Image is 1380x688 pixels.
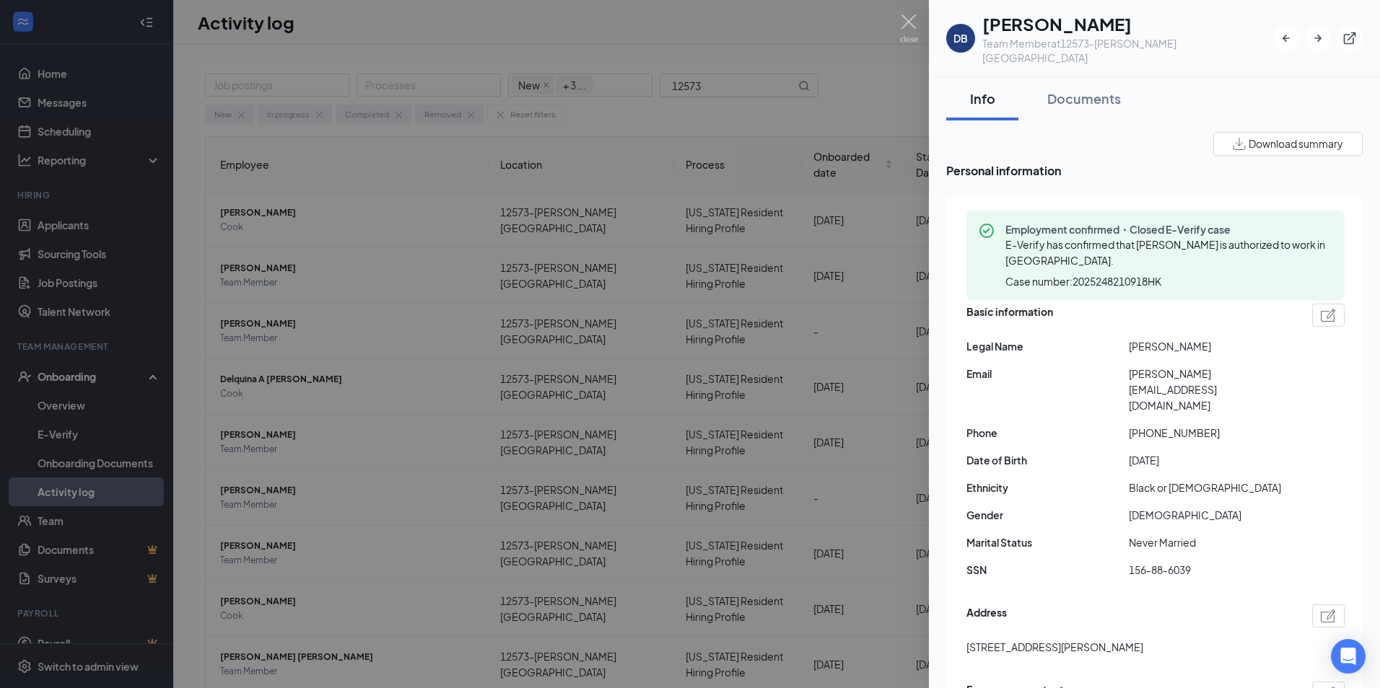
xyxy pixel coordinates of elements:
button: ExternalLink [1337,25,1363,51]
button: Download summary [1213,132,1363,156]
h1: [PERSON_NAME] [982,12,1273,36]
span: Email [966,366,1129,382]
svg: CheckmarkCircle [978,222,995,239]
span: [DEMOGRAPHIC_DATA] [1129,507,1291,523]
div: Info [961,89,1004,107]
span: Employment confirmed・Closed E-Verify case [1005,222,1333,237]
span: Personal information [946,162,1363,180]
div: Documents [1047,89,1121,107]
span: E-Verify has confirmed that [PERSON_NAME] is authorized to work in [GEOGRAPHIC_DATA]. [1005,238,1325,267]
span: Marital Status [966,534,1129,550]
span: Never Married [1129,534,1291,550]
span: [PERSON_NAME] [1129,338,1291,354]
span: Ethnicity [966,480,1129,495]
span: Date of Birth [966,452,1129,468]
button: ArrowLeftNew [1273,25,1299,51]
span: [DATE] [1129,452,1291,468]
span: Legal Name [966,338,1129,354]
span: Address [966,604,1007,627]
div: Open Intercom Messenger [1331,639,1366,674]
svg: ArrowRight [1311,31,1325,45]
span: Download summary [1249,136,1343,151]
span: 156-88-6039 [1129,562,1291,578]
span: Gender [966,507,1129,523]
span: Black or [DEMOGRAPHIC_DATA] [1129,480,1291,495]
span: [STREET_ADDRESS][PERSON_NAME] [966,639,1143,655]
span: SSN [966,562,1129,578]
svg: ExternalLink [1342,31,1357,45]
span: [PERSON_NAME][EMAIL_ADDRESS][DOMAIN_NAME] [1129,366,1291,413]
span: Phone [966,425,1129,441]
span: Basic information [966,304,1053,327]
div: DB [953,31,968,45]
span: Case number: 2025248210918HK [1005,274,1161,288]
svg: ArrowLeftNew [1279,31,1293,45]
button: ArrowRight [1305,25,1331,51]
div: Team Member at 12573-[PERSON_NAME][GEOGRAPHIC_DATA] [982,36,1273,65]
span: [PHONE_NUMBER] [1129,425,1291,441]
